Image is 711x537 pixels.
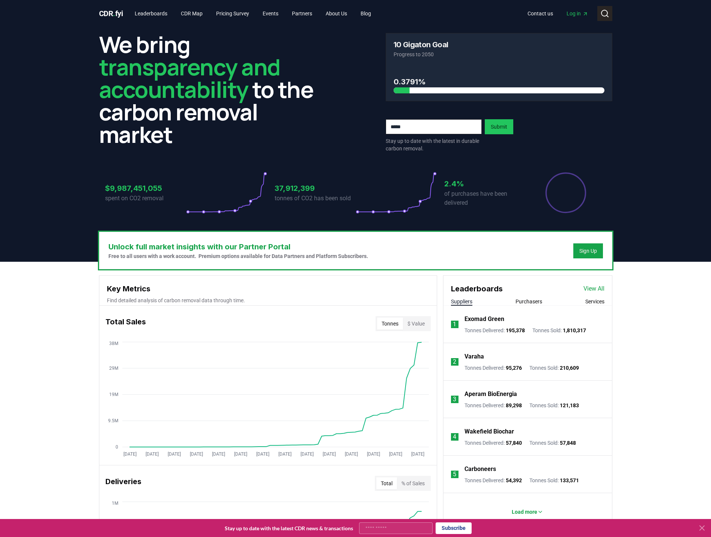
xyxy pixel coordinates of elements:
p: 4 [453,432,456,441]
tspan: [DATE] [389,451,402,457]
a: Pricing Survey [210,7,255,20]
span: 1,810,317 [563,327,586,333]
tspan: [DATE] [300,451,313,457]
p: spent on CO2 removal [105,194,186,203]
span: transparency and accountability [99,51,280,105]
span: 89,298 [506,402,522,408]
h3: 2.4% [444,178,525,189]
tspan: 38M [109,341,118,346]
span: 195,378 [506,327,525,333]
p: tonnes of CO2 has been sold [275,194,356,203]
tspan: 9.5M [108,418,118,423]
tspan: [DATE] [344,451,358,457]
button: Tonnes [377,318,403,330]
button: % of Sales [397,477,429,489]
tspan: [DATE] [123,451,136,457]
a: Partners [286,7,318,20]
p: Find detailed analysis of carbon removal data through time. [107,297,429,304]
a: CDR Map [175,7,209,20]
a: Carboneers [464,465,496,474]
h3: Total Sales [105,316,146,331]
p: Tonnes Delivered : [464,364,522,372]
nav: Main [522,7,594,20]
h3: $9,987,451,055 [105,183,186,194]
tspan: [DATE] [322,451,335,457]
button: Total [376,477,397,489]
a: Wakefield Biochar [464,427,514,436]
span: 133,571 [560,477,579,483]
h3: Key Metrics [107,283,429,294]
p: 1 [453,320,456,329]
p: 5 [453,470,456,479]
a: Sign Up [579,247,597,255]
div: Percentage of sales delivered [545,172,587,214]
tspan: 1M [112,501,118,506]
span: 121,183 [560,402,579,408]
p: Load more [512,508,537,516]
p: Stay up to date with the latest in durable carbon removal. [386,137,482,152]
button: Load more [506,504,549,519]
a: CDR.fyi [99,8,123,19]
tspan: [DATE] [145,451,158,457]
h3: 10 Gigaton Goal [394,41,448,48]
h3: Leaderboards [451,283,503,294]
tspan: [DATE] [278,451,291,457]
p: Progress to 2050 [394,51,604,58]
span: CDR fyi [99,9,123,18]
button: $ Value [403,318,429,330]
p: Tonnes Sold : [529,364,579,372]
a: Aperam BioEnergia [464,390,517,399]
button: Submit [485,119,513,134]
h2: We bring to the carbon removal market [99,33,326,145]
p: of purchases have been delivered [444,189,525,207]
h3: 0.3791% [394,76,604,87]
p: 3 [453,395,456,404]
span: 57,848 [560,440,576,446]
p: 2 [453,357,456,366]
span: 54,392 [506,477,522,483]
a: About Us [320,7,353,20]
a: Blog [355,7,377,20]
a: Exomad Green [464,315,504,324]
button: Purchasers [516,298,542,305]
a: Events [257,7,284,20]
p: Tonnes Delivered : [464,439,522,447]
button: Services [585,298,604,305]
span: 95,276 [506,365,522,371]
a: Contact us [522,7,559,20]
nav: Main [129,7,377,20]
a: Varaha [464,352,484,361]
span: . [113,9,115,18]
button: Suppliers [451,298,472,305]
tspan: [DATE] [189,451,203,457]
p: Tonnes Delivered : [464,477,522,484]
a: Leaderboards [129,7,173,20]
tspan: 29M [109,366,118,371]
p: Tonnes Sold : [532,327,586,334]
tspan: 0 [116,444,118,450]
p: Tonnes Delivered : [464,402,522,409]
h3: Deliveries [105,476,141,491]
a: Log in [561,7,594,20]
p: Tonnes Sold : [529,477,579,484]
h3: 37,912,399 [275,183,356,194]
tspan: [DATE] [256,451,269,457]
tspan: [DATE] [411,451,424,457]
p: Tonnes Delivered : [464,327,525,334]
span: 210,609 [560,365,579,371]
tspan: 19M [109,392,118,397]
p: Free to all users with a work account. Premium options available for Data Partners and Platform S... [108,252,368,260]
a: View All [583,284,604,293]
span: 57,840 [506,440,522,446]
span: Log in [567,10,588,17]
p: Tonnes Sold : [529,439,576,447]
tspan: [DATE] [367,451,380,457]
tspan: [DATE] [234,451,247,457]
button: Sign Up [573,243,603,258]
p: Tonnes Sold : [529,402,579,409]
